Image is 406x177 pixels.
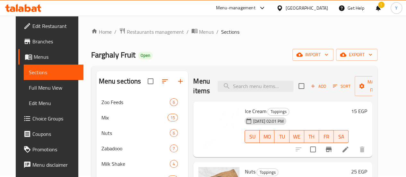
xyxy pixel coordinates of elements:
[29,84,78,92] span: Full Menu View
[334,130,349,143] button: SA
[96,125,188,141] div: Nuts6
[322,132,331,141] span: FR
[329,81,355,91] span: Sort items
[32,130,78,138] span: Coupons
[32,38,78,45] span: Branches
[310,83,327,90] span: Add
[127,28,184,36] span: Restaurants management
[144,75,157,88] span: Select all sections
[298,51,328,59] span: import
[354,142,370,157] button: delete
[32,115,78,122] span: Choice Groups
[360,78,393,94] span: Manage items
[292,49,333,61] button: import
[18,126,83,142] a: Coupons
[304,130,319,143] button: TH
[96,141,188,156] div: Zabadooo7
[91,48,135,62] span: Farghaly Fruit
[34,53,78,61] span: Menus
[307,132,316,141] span: TH
[18,49,83,65] a: Menus
[18,111,83,126] a: Choice Groups
[24,65,83,80] a: Sections
[319,130,334,143] button: FR
[250,118,286,124] span: [DATE] 02:01 PM
[336,49,377,61] button: export
[295,79,308,93] span: Select section
[138,52,153,59] div: Open
[99,76,141,86] h2: Menu sections
[24,80,83,95] a: Full Menu View
[29,99,78,107] span: Edit Menu
[245,167,255,176] span: Nuts
[101,160,170,168] span: Milk Shake
[247,132,257,141] span: SU
[170,160,178,168] div: items
[119,28,184,36] a: Restaurants management
[216,28,219,36] li: /
[274,130,289,143] button: TU
[96,110,188,125] div: Mix15
[114,28,117,36] li: /
[18,18,83,34] a: Edit Restaurant
[170,99,177,105] span: 6
[96,94,188,110] div: Zoo Feeds6
[168,115,177,121] span: 15
[277,132,287,141] span: TU
[245,130,260,143] button: SU
[289,130,304,143] button: WE
[18,157,83,173] a: Menu disclaimer
[32,22,78,30] span: Edit Restaurant
[96,156,188,172] div: Milk Shake4
[101,145,170,152] span: Zabadooo
[91,28,377,36] nav: breadcrumb
[173,74,188,89] button: Add section
[170,145,178,152] div: items
[221,28,239,36] span: Sections
[101,114,168,121] span: Mix
[170,146,177,152] span: 7
[395,4,398,12] span: Y
[138,53,153,58] span: Open
[262,132,272,141] span: MO
[18,34,83,49] a: Branches
[336,132,346,141] span: SA
[24,95,83,111] a: Edit Menu
[170,129,178,137] div: items
[199,28,214,36] span: Menus
[331,81,352,91] button: Sort
[218,81,293,92] input: search
[341,51,372,59] span: export
[32,146,78,153] span: Promotions
[101,129,170,137] span: Nuts
[18,142,83,157] a: Promotions
[351,167,367,176] h6: 25 EGP
[191,28,214,36] a: Menus
[29,68,78,76] span: Sections
[198,107,239,148] img: Ice Cream
[260,130,274,143] button: MO
[216,4,255,12] div: Menu-management
[170,161,177,167] span: 4
[333,83,350,90] span: Sort
[32,161,78,169] span: Menu disclaimer
[157,74,173,89] span: Sort sections
[256,168,278,176] div: Toppings
[268,108,289,115] span: Toppings
[257,169,278,176] span: Toppings
[170,98,178,106] div: items
[193,76,210,96] h2: Menu items
[292,132,302,141] span: WE
[351,107,367,116] h6: 15 EGP
[321,142,336,157] button: Branch-specific-item
[245,106,266,116] span: Ice Cream
[286,4,328,12] div: [GEOGRAPHIC_DATA]
[101,98,170,106] span: Zoo Feeds
[170,130,177,136] span: 6
[308,81,329,91] button: Add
